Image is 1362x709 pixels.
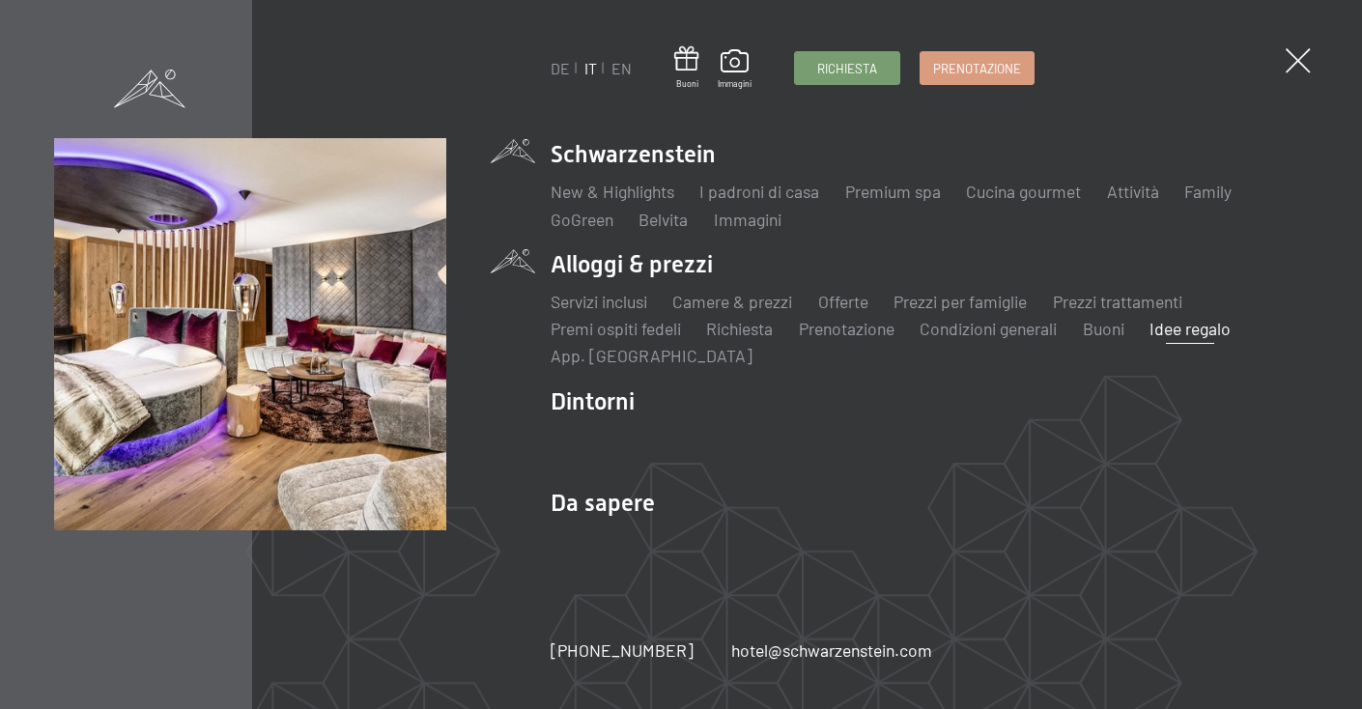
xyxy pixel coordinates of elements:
a: Richiesta [795,52,899,84]
span: Prenotazione [933,60,1021,77]
a: Family [1184,181,1232,202]
a: hotel@schwarzenstein.com [731,638,932,663]
a: Servizi inclusi [551,291,647,312]
a: DE [551,59,570,77]
span: Buoni [674,78,699,90]
a: Richiesta [706,318,773,339]
a: Immagini [714,209,781,230]
a: App. [GEOGRAPHIC_DATA] [551,345,752,366]
a: Prezzi trattamenti [1053,291,1182,312]
a: [PHONE_NUMBER] [551,638,694,663]
span: Immagini [718,78,752,90]
a: Buoni [1083,318,1124,339]
a: EN [611,59,632,77]
a: Attività [1107,181,1159,202]
a: IT [584,59,597,77]
a: GoGreen [551,209,613,230]
a: Idee regalo [1149,318,1231,339]
span: Richiesta [817,60,877,77]
a: New & Highlights [551,181,674,202]
a: Prenotazione [799,318,894,339]
a: Premi ospiti fedeli [551,318,681,339]
span: [PHONE_NUMBER] [551,639,694,661]
a: Prezzi per famiglie [894,291,1027,312]
a: Belvita [638,209,688,230]
a: Condizioni generali [920,318,1057,339]
a: Offerte [818,291,868,312]
a: Camere & prezzi [672,291,792,312]
a: Cucina gourmet [966,181,1081,202]
a: Prenotazione [921,52,1034,84]
a: Premium spa [845,181,941,202]
a: Buoni [674,46,699,90]
a: Immagini [718,49,752,90]
a: I padroni di casa [699,181,819,202]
